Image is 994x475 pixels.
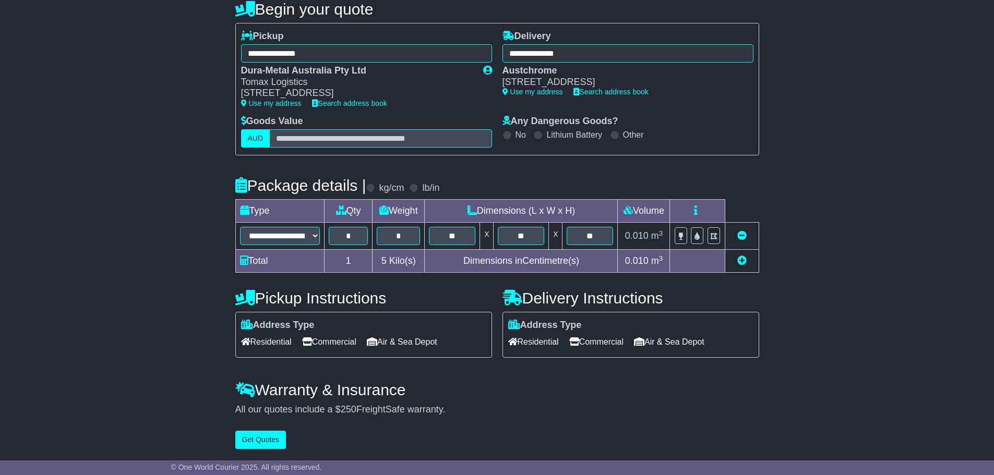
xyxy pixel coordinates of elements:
[508,334,559,350] span: Residential
[502,77,743,88] div: [STREET_ADDRESS]
[379,182,404,194] label: kg/cm
[737,230,747,241] a: Remove this item
[651,255,663,266] span: m
[241,129,270,148] label: AUD
[235,431,286,449] button: Get Quotes
[625,255,649,266] span: 0.010
[516,130,526,140] label: No
[302,334,356,350] span: Commercial
[502,289,759,307] h4: Delivery Instructions
[367,334,437,350] span: Air & Sea Depot
[381,255,387,266] span: 5
[651,230,663,241] span: m
[659,229,663,237] sup: 3
[235,381,759,398] h4: Warranty & Insurance
[235,177,366,194] h4: Package details |
[241,88,473,99] div: [STREET_ADDRESS]
[341,404,356,415] span: 250
[546,130,602,140] label: Lithium Battery
[241,334,292,350] span: Residential
[425,250,618,273] td: Dimensions in Centimetre(s)
[625,230,649,241] span: 0.010
[573,88,649,96] a: Search address book
[502,65,743,77] div: Austchrome
[235,250,324,273] td: Total
[235,200,324,223] td: Type
[241,116,303,127] label: Goods Value
[324,200,372,223] td: Qty
[502,116,618,127] label: Any Dangerous Goods?
[312,99,387,107] a: Search address book
[425,200,618,223] td: Dimensions (L x W x H)
[171,463,322,471] span: © One World Courier 2025. All rights reserved.
[737,255,747,266] a: Add new item
[373,250,425,273] td: Kilo(s)
[502,88,563,96] a: Use my address
[373,200,425,223] td: Weight
[241,31,284,42] label: Pickup
[569,334,624,350] span: Commercial
[235,404,759,416] div: All our quotes include a $ FreightSafe warranty.
[549,223,562,250] td: x
[502,31,551,42] label: Delivery
[480,223,494,250] td: x
[241,77,473,88] div: Tomax Logistics
[324,250,372,273] td: 1
[508,320,582,331] label: Address Type
[241,320,315,331] label: Address Type
[241,99,302,107] a: Use my address
[659,254,663,262] sup: 3
[235,1,759,18] h4: Begin your quote
[618,200,670,223] td: Volume
[241,65,473,77] div: Dura-Metal Australia Pty Ltd
[235,289,492,307] h4: Pickup Instructions
[623,130,644,140] label: Other
[634,334,704,350] span: Air & Sea Depot
[422,182,439,194] label: lb/in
